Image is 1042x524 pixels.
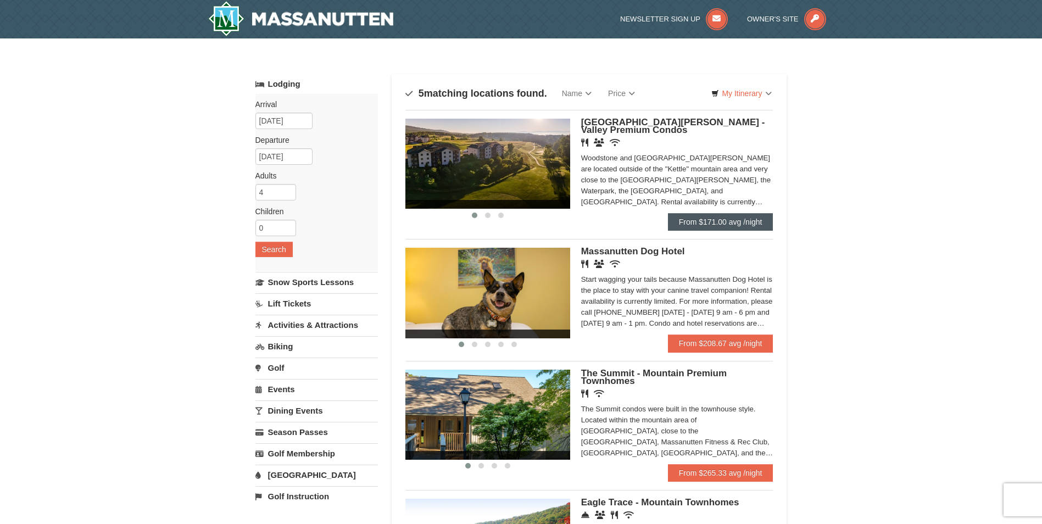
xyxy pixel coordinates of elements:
span: Newsletter Sign Up [620,15,700,23]
span: The Summit - Mountain Premium Townhomes [581,368,727,386]
label: Departure [255,135,370,146]
label: Adults [255,170,370,181]
span: Eagle Trace - Mountain Townhomes [581,497,739,508]
a: [GEOGRAPHIC_DATA] [255,465,378,485]
i: Concierge Desk [581,511,589,519]
i: Wireless Internet (free) [623,511,634,519]
a: Owner's Site [747,15,826,23]
a: Name [554,82,600,104]
a: Lodging [255,74,378,94]
img: Massanutten Resort Logo [208,1,394,36]
a: Golf Instruction [255,486,378,506]
div: The Summit condos were built in the townhouse style. Located within the mountain area of [GEOGRAP... [581,404,773,459]
i: Conference Facilities [595,511,605,519]
span: Massanutten Dog Hotel [581,246,685,257]
span: [GEOGRAPHIC_DATA][PERSON_NAME] - Valley Premium Condos [581,117,765,135]
a: Dining Events [255,400,378,421]
i: Banquet Facilities [594,138,604,147]
label: Children [255,206,370,217]
a: Season Passes [255,422,378,442]
i: Wireless Internet (free) [610,138,620,147]
a: Biking [255,336,378,356]
div: Start wagging your tails because Massanutten Dog Hotel is the place to stay with your canine trav... [581,274,773,329]
a: Events [255,379,378,399]
label: Arrival [255,99,370,110]
i: Restaurant [611,511,618,519]
a: From $208.67 avg /night [668,335,773,352]
a: Massanutten Resort [208,1,394,36]
a: Activities & Attractions [255,315,378,335]
div: Woodstone and [GEOGRAPHIC_DATA][PERSON_NAME] are located outside of the "Kettle" mountain area an... [581,153,773,208]
span: 5 [419,88,424,99]
i: Wireless Internet (free) [610,260,620,268]
a: Lift Tickets [255,293,378,314]
i: Restaurant [581,138,588,147]
i: Restaurant [581,389,588,398]
h4: matching locations found. [405,88,547,99]
a: From $265.33 avg /night [668,464,773,482]
a: Snow Sports Lessons [255,272,378,292]
i: Restaurant [581,260,588,268]
a: From $171.00 avg /night [668,213,773,231]
i: Wireless Internet (free) [594,389,604,398]
a: My Itinerary [704,85,778,102]
button: Search [255,242,293,257]
a: Price [600,82,643,104]
a: Golf Membership [255,443,378,464]
i: Banquet Facilities [594,260,604,268]
span: Owner's Site [747,15,799,23]
a: Golf [255,358,378,378]
a: Newsletter Sign Up [620,15,728,23]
